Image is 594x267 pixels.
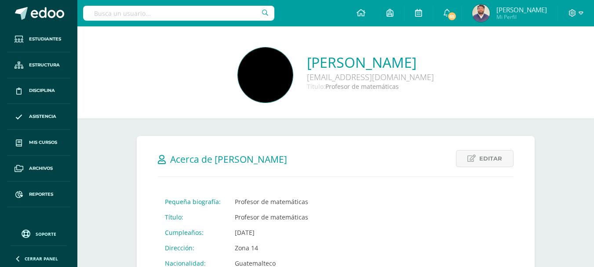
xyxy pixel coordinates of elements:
a: Soporte [11,227,67,239]
span: Mis cursos [29,139,57,146]
td: Pequeña biografía: [158,194,228,209]
span: Estructura [29,62,60,69]
td: Título: [158,209,228,225]
span: Disciplina [29,87,55,94]
a: Archivos [7,156,70,182]
a: Editar [456,150,514,167]
span: Mi Perfil [496,13,547,21]
td: Profesor de matemáticas [228,194,345,209]
a: Estructura [7,52,70,78]
a: Reportes [7,182,70,208]
span: Profesor de matemáticas [325,82,399,91]
span: 65 [447,11,457,21]
td: Profesor de matemáticas [228,209,345,225]
span: Cerrar panel [25,256,58,262]
span: Asistencia [29,113,56,120]
span: Acerca de [PERSON_NAME] [170,153,287,165]
span: Título: [307,82,325,91]
a: [PERSON_NAME] [307,53,434,72]
img: 1759cf95f6b189d69a069e26bb5613d3.png [472,4,490,22]
td: [DATE] [228,225,345,240]
td: Zona 14 [228,240,345,256]
a: Disciplina [7,78,70,104]
span: Reportes [29,191,53,198]
input: Busca un usuario... [83,6,274,21]
span: Soporte [36,231,56,237]
div: [EMAIL_ADDRESS][DOMAIN_NAME] [307,72,434,82]
span: Estudiantes [29,36,61,43]
span: Archivos [29,165,53,172]
span: [PERSON_NAME] [496,5,547,14]
a: Estudiantes [7,26,70,52]
span: Editar [479,150,502,167]
a: Asistencia [7,104,70,130]
img: 248b7435a530bb0d936fbb1e4e3a8c8d.png [238,48,293,102]
td: Dirección: [158,240,228,256]
td: Cumpleaños: [158,225,228,240]
a: Mis cursos [7,130,70,156]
